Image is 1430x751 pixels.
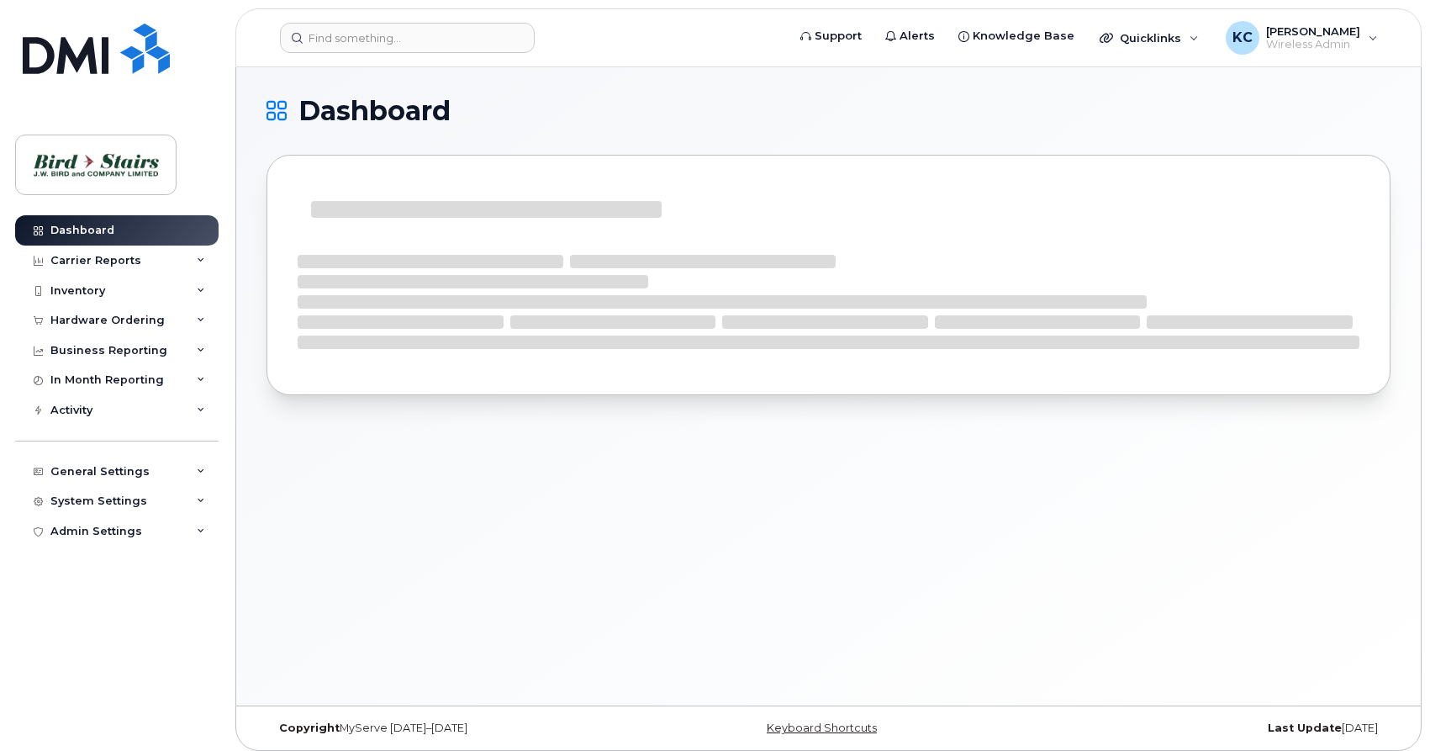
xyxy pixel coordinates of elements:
[1016,722,1390,735] div: [DATE]
[1268,722,1342,734] strong: Last Update
[279,722,340,734] strong: Copyright
[266,722,641,735] div: MyServe [DATE]–[DATE]
[767,722,877,734] a: Keyboard Shortcuts
[298,98,451,124] span: Dashboard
